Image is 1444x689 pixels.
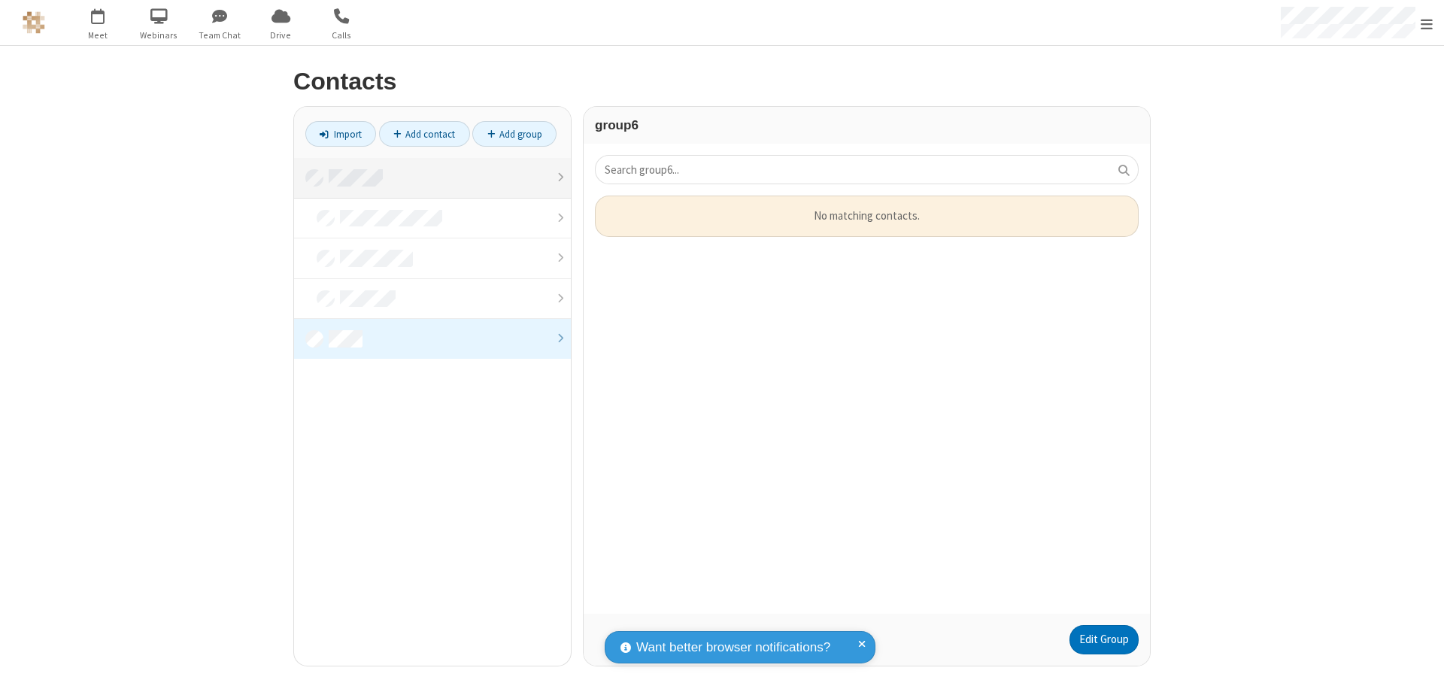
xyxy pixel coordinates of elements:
[595,196,1139,237] div: No matching contacts.
[70,29,126,42] span: Meet
[636,638,830,657] span: Want better browser notifications?
[192,29,248,42] span: Team Chat
[253,29,309,42] span: Drive
[595,155,1139,184] input: Search group6...
[293,68,1151,95] h2: Contacts
[314,29,370,42] span: Calls
[379,121,470,147] a: Add contact
[1069,625,1139,655] a: Edit Group
[23,11,45,34] img: QA Selenium DO NOT DELETE OR CHANGE
[472,121,557,147] a: Add group
[584,196,1150,613] div: grid
[305,121,376,147] a: Import
[131,29,187,42] span: Webinars
[595,118,1139,132] h3: group6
